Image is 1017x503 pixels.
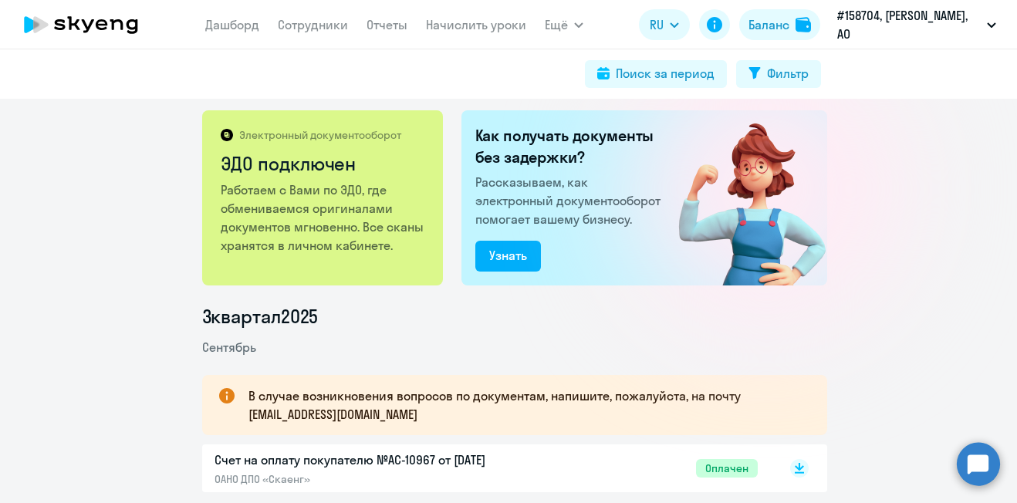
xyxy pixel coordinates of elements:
[221,151,427,176] h2: ЭДО подключен
[426,17,526,32] a: Начислить уроки
[205,17,259,32] a: Дашборд
[202,304,827,329] li: 3 квартал 2025
[767,64,809,83] div: Фильтр
[639,9,690,40] button: RU
[475,241,541,272] button: Узнать
[736,60,821,88] button: Фильтр
[367,17,407,32] a: Отчеты
[739,9,820,40] button: Балансbalance
[650,15,664,34] span: RU
[696,459,758,478] span: Оплачен
[837,6,981,43] p: #158704, [PERSON_NAME], АО
[748,15,789,34] div: Баланс
[829,6,1004,43] button: #158704, [PERSON_NAME], АО
[796,17,811,32] img: balance
[585,60,727,88] button: Поиск за период
[278,17,348,32] a: Сотрудники
[215,472,539,486] p: ОАНО ДПО «Скаенг»
[248,387,799,424] p: В случае возникновения вопросов по документам, напишите, пожалуйста, на почту [EMAIL_ADDRESS][DOM...
[545,15,568,34] span: Ещё
[654,110,827,285] img: connected
[215,451,758,486] a: Счет на оплату покупателю №AC-10967 от [DATE]ОАНО ДПО «Скаенг»Оплачен
[489,246,527,265] div: Узнать
[202,339,256,355] span: Сентябрь
[215,451,539,469] p: Счет на оплату покупателю №AC-10967 от [DATE]
[239,128,401,142] p: Электронный документооборот
[545,9,583,40] button: Ещё
[221,181,427,255] p: Работаем с Вами по ЭДО, где обмениваемся оригиналами документов мгновенно. Все сканы хранятся в л...
[616,64,715,83] div: Поиск за период
[475,125,667,168] h2: Как получать документы без задержки?
[475,173,667,228] p: Рассказываем, как электронный документооборот помогает вашему бизнесу.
